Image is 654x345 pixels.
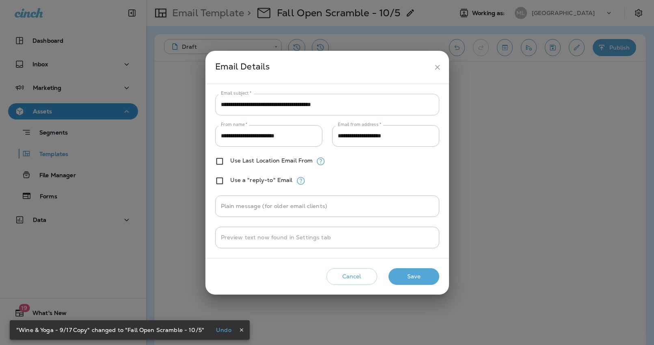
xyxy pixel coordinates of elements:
[215,60,430,75] div: Email Details
[230,157,313,164] label: Use Last Location Email From
[389,268,439,285] button: Save
[221,90,252,96] label: Email subject
[430,60,445,75] button: close
[230,177,293,183] label: Use a "reply-to" Email
[338,122,381,128] label: Email from address
[16,323,204,337] div: "Wine & Yoga - 9/17 Copy" changed to "Fall Open Scramble - 10/5"
[221,122,248,128] label: From name
[216,327,231,333] p: Undo
[326,268,377,285] button: Cancel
